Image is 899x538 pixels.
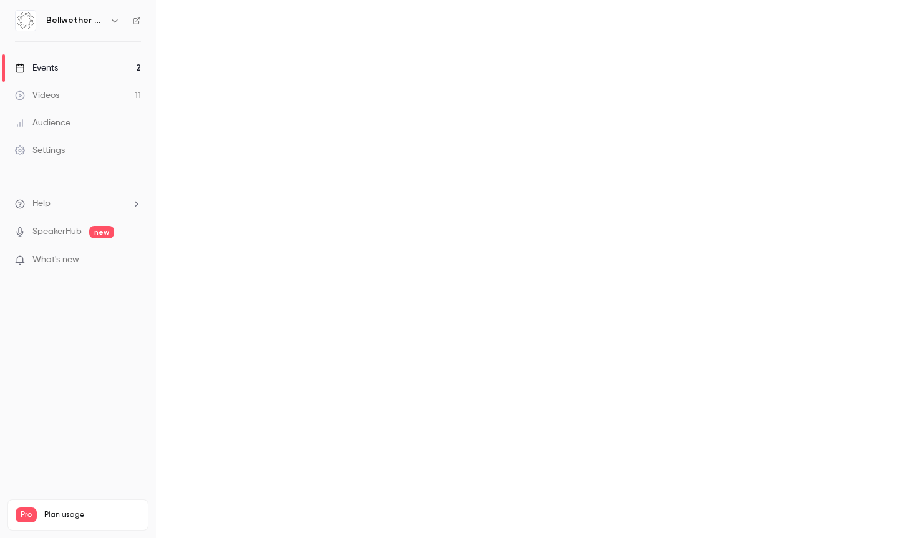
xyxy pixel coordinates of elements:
span: What's new [32,253,79,267]
span: Plan usage [44,510,140,520]
span: Help [32,197,51,210]
div: Events [15,62,58,74]
div: Videos [15,89,59,102]
div: Audience [15,117,70,129]
li: help-dropdown-opener [15,197,141,210]
h6: Bellwether Coffee [46,14,105,27]
div: Settings [15,144,65,157]
span: new [89,226,114,238]
a: SpeakerHub [32,225,82,238]
img: Bellwether Coffee [16,11,36,31]
iframe: Noticeable Trigger [126,255,141,266]
span: Pro [16,507,37,522]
